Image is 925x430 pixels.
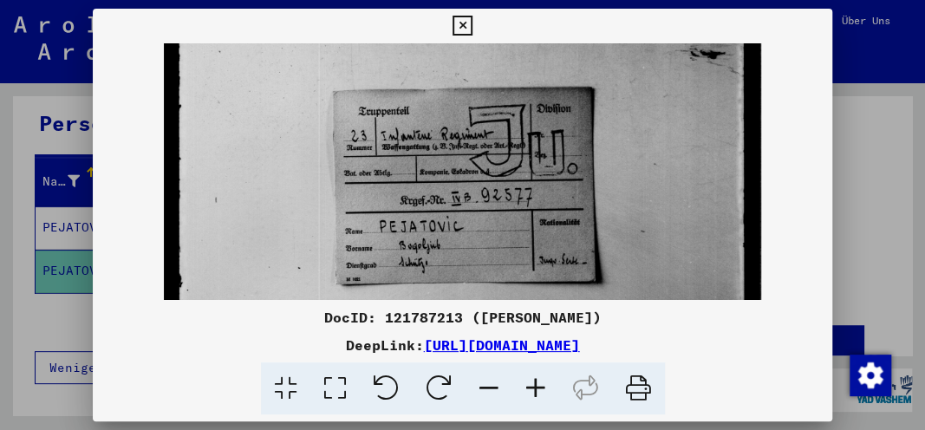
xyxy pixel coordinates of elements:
div: Zustimmung ändern [849,354,890,395]
div: DocID: 121787213 ([PERSON_NAME]) [93,307,833,328]
img: Zustimmung ändern [850,355,891,396]
div: DeepLink: [93,335,833,355]
a: [URL][DOMAIN_NAME] [424,336,580,354]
